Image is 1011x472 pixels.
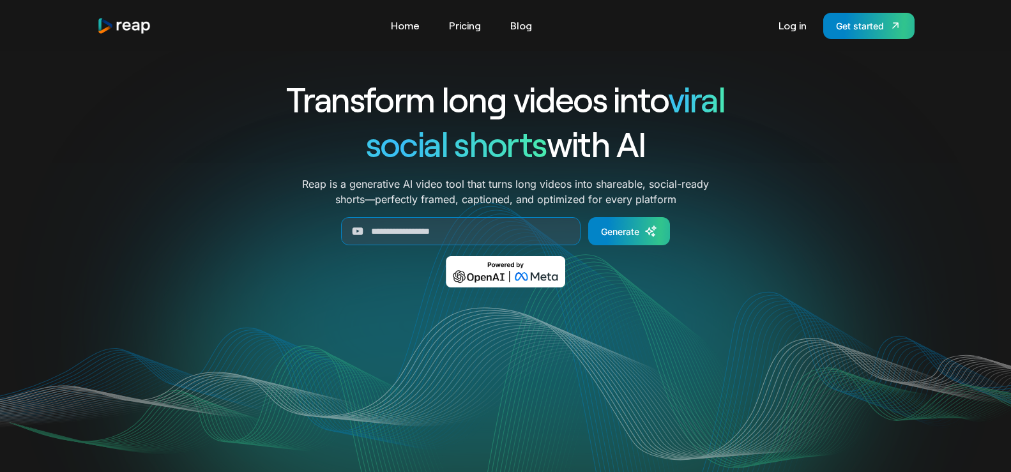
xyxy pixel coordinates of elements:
form: Generate Form [240,217,772,245]
div: Generate [601,225,639,238]
h1: Transform long videos into [240,77,772,121]
a: home [97,17,152,34]
span: social shorts [366,123,547,164]
a: Get started [823,13,915,39]
p: Reap is a generative AI video tool that turns long videos into shareable, social-ready shorts—per... [302,176,709,207]
img: reap logo [97,17,152,34]
a: Home [384,15,426,36]
a: Generate [588,217,670,245]
a: Pricing [443,15,487,36]
h1: with AI [240,121,772,166]
a: Log in [772,15,813,36]
a: Blog [504,15,538,36]
div: Get started [836,19,884,33]
span: viral [668,78,725,119]
img: Powered by OpenAI & Meta [446,256,565,287]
